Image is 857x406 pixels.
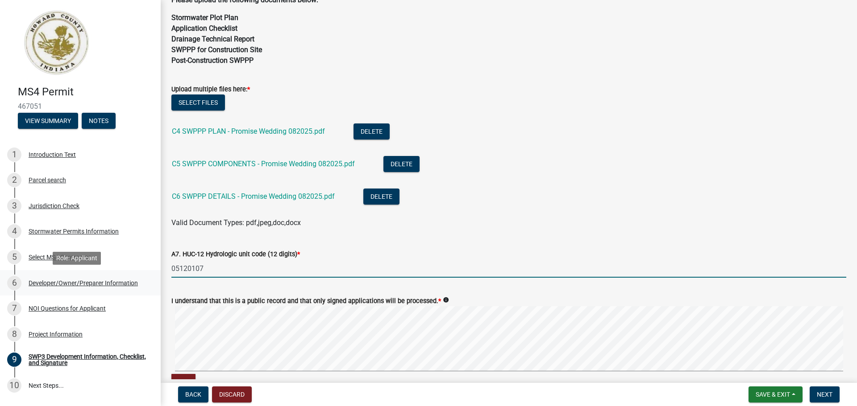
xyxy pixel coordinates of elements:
[29,305,106,312] div: NOI Questions for Applicant
[383,160,420,169] wm-modal-confirm: Delete Document
[18,113,78,129] button: View Summary
[171,56,254,65] strong: Post-Construction SWPPP
[171,374,196,389] button: Clear
[171,298,441,304] label: I understand that this is a public record and that only signed applications will be processed.
[7,378,21,393] div: 10
[354,123,390,139] button: Delete
[7,301,21,316] div: 7
[171,35,254,43] strong: Drainage Technical Report
[29,203,79,209] div: Jurisdiction Check
[185,391,201,398] span: Back
[212,386,252,402] button: Discard
[18,86,154,98] h4: MS4 Permit
[171,13,238,22] strong: Stormwater Plot Plan
[172,127,325,135] a: C4 SWPPP PLAN - Promise Wedding 082025.pdf
[53,252,101,265] div: Role: Applicant
[171,86,250,93] label: Upload multiple files here:
[749,386,803,402] button: Save & Exit
[7,199,21,213] div: 3
[82,118,116,125] wm-modal-confirm: Notes
[18,9,94,76] img: Howard County, Indiana
[171,24,237,33] strong: Application Checklist
[7,353,21,367] div: 9
[29,280,138,286] div: Developer/Owner/Preparer Information
[178,386,208,402] button: Back
[171,251,300,258] label: A7. HUC-12 Hydrologic unit code (12 digits)
[756,391,790,398] span: Save & Exit
[363,189,399,205] button: Delete
[29,228,119,234] div: Stormwater Permits Information
[354,128,390,136] wm-modal-confirm: Delete Document
[171,94,225,111] button: Select files
[172,192,335,201] a: C6 SWPPP DETAILS - Promise Wedding 082025.pdf
[817,391,832,398] span: Next
[7,327,21,341] div: 8
[29,353,146,366] div: SWP3 Development Information, Checklist, and Signature
[7,224,21,238] div: 4
[29,152,76,158] div: Introduction Text
[810,386,840,402] button: Next
[383,156,420,172] button: Delete
[7,148,21,162] div: 1
[171,45,262,54] strong: SWPPP for Construction Site
[7,250,21,264] div: 5
[7,276,21,290] div: 6
[29,254,91,260] div: Select MS4 Contractor
[82,113,116,129] button: Notes
[18,102,143,111] span: 467051
[18,118,78,125] wm-modal-confirm: Summary
[171,218,301,227] span: Valid Document Types: pdf,jpeg,doc,docx
[443,297,449,303] i: info
[29,177,66,183] div: Parcel search
[363,193,399,201] wm-modal-confirm: Delete Document
[29,331,83,337] div: Project Information
[172,160,355,168] a: C5 SWPPP COMPONENTS - Promise Wedding 082025.pdf
[7,173,21,187] div: 2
